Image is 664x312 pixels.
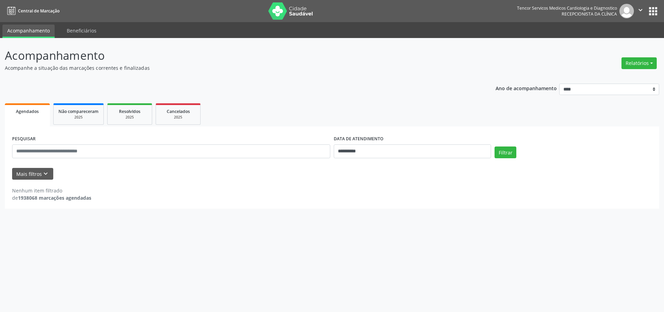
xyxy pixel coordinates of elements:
i:  [637,6,644,14]
span: Não compareceram [58,108,99,114]
p: Acompanhe a situação das marcações correntes e finalizadas [5,64,463,72]
div: 2025 [161,115,195,120]
strong: 1938068 marcações agendadas [18,195,91,201]
button: Mais filtroskeyboard_arrow_down [12,168,53,180]
div: Tencor Servicos Medicos Cardiologia e Diagnostico [517,5,617,11]
span: Resolvidos [119,108,140,114]
span: Agendados [16,108,39,114]
i: keyboard_arrow_down [42,170,49,178]
div: de [12,194,91,201]
span: Central de Marcação [18,8,59,14]
div: 2025 [58,115,99,120]
button: apps [647,5,659,17]
p: Acompanhamento [5,47,463,64]
span: Cancelados [167,108,190,114]
label: PESQUISAR [12,134,36,144]
a: Acompanhamento [2,25,55,38]
a: Beneficiários [62,25,101,37]
p: Ano de acompanhamento [496,84,557,92]
a: Central de Marcação [5,5,59,17]
div: 2025 [112,115,147,120]
img: img [619,4,634,18]
span: Recepcionista da clínica [562,11,617,17]
div: Nenhum item filtrado [12,187,91,194]
button: Relatórios [621,57,657,69]
label: DATA DE ATENDIMENTO [334,134,384,144]
button: Filtrar [495,146,516,158]
button:  [634,4,647,18]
